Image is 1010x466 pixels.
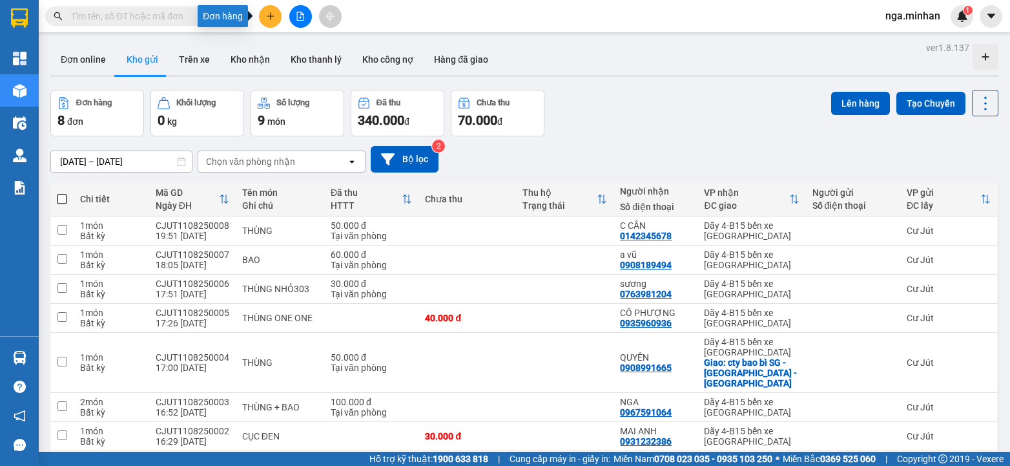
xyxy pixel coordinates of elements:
div: Trạng thái [522,200,597,211]
div: ĐC giao [704,200,788,211]
button: Lên hàng [831,92,890,115]
div: 1 món [80,279,143,289]
div: Tạo kho hàng mới [973,44,998,70]
input: Tìm tên, số ĐT hoặc mã đơn [71,9,223,23]
div: Bất kỳ [80,436,143,447]
div: 0142345678 [620,231,672,241]
span: Miền Bắc [783,452,876,466]
div: 30.000 đ [425,431,510,441]
div: Đơn hàng [76,98,112,107]
div: 0931232386 [620,436,672,447]
span: search [54,12,63,21]
span: plus [266,12,275,21]
div: 0908991665 [620,363,672,373]
div: Người nhận [620,186,691,196]
span: message [14,439,26,451]
span: aim [325,12,335,21]
div: CÔ PHƯỢNG [620,308,691,318]
div: 2 món [80,397,143,407]
div: Ghi chú [242,200,318,211]
div: THÙNG + BAO [242,402,318,412]
div: Chưa thu [425,194,510,204]
div: Dãy 4-B15 bến xe [GEOGRAPHIC_DATA] [704,249,799,270]
div: Tại văn phòng [331,260,412,270]
div: CJUT1108250005 [156,308,229,318]
div: Giao: cty bao bì SG - Tân Thạnh - Tân Phú [704,357,799,388]
div: Dãy 4-B15 bến xe [GEOGRAPHIC_DATA] [704,337,799,357]
div: 40.000 đ [425,313,510,323]
div: Cư Jút [907,431,991,441]
div: Cư Jút [907,255,991,265]
div: CJUT1108250007 [156,249,229,260]
div: Cư Jút [907,284,991,294]
div: HTTT [331,200,402,211]
button: plus [259,5,282,28]
strong: 0369 525 060 [820,454,876,464]
button: Tạo Chuyến [896,92,965,115]
div: 18:05 [DATE] [156,260,229,270]
div: Đã thu [331,187,402,198]
div: 50.000 đ [331,220,412,231]
div: 1 món [80,352,143,363]
div: sương [620,279,691,289]
span: 0 [158,112,165,128]
div: 30.000 đ [331,279,412,289]
div: 0908189494 [620,260,672,270]
div: 50.000 đ [331,352,412,363]
div: Dãy 4-B15 bến xe [GEOGRAPHIC_DATA] [704,220,799,241]
div: QUYÊN [620,352,691,363]
div: Cư Jút [907,313,991,323]
sup: 1 [964,6,973,15]
div: Bất kỳ [80,289,143,299]
span: đ [497,116,502,127]
span: | [498,452,500,466]
div: 100.000 đ [331,397,412,407]
input: Select a date range. [51,151,192,172]
img: warehouse-icon [13,351,26,365]
div: THÙNG [242,226,318,236]
div: ver 1.8.137 [926,41,969,55]
span: kg [167,116,177,127]
div: Dãy 4-B15 bến xe [GEOGRAPHIC_DATA] [704,279,799,299]
div: Cư Jút [907,402,991,412]
img: icon-new-feature [956,10,968,22]
button: Kho nhận [220,44,280,75]
div: VP nhận [704,187,788,198]
div: Bất kỳ [80,318,143,328]
div: Số điện thoại [812,200,894,211]
div: Chi tiết [80,194,143,204]
div: Tại văn phòng [331,407,412,418]
span: Hỗ trợ kỹ thuật: [369,452,488,466]
span: copyright [938,454,947,463]
div: Bất kỳ [80,407,143,418]
div: Thu hộ [522,187,597,198]
div: 60.000 đ [331,249,412,260]
div: Chọn văn phòng nhận [206,155,295,168]
div: THÙNG NHỎ303 [242,284,318,294]
div: Người gửi [812,187,894,198]
div: Dãy 4-B15 bến xe [GEOGRAPHIC_DATA] [704,426,799,447]
button: Kho gửi [116,44,169,75]
span: 340.000 [358,112,404,128]
span: 1 [965,6,970,15]
div: Tại văn phòng [331,363,412,373]
button: Khối lượng0kg [150,90,244,136]
sup: 2 [432,140,445,153]
button: Đơn hàng8đơn [50,90,144,136]
th: Toggle SortBy [900,182,997,217]
div: VP gửi [907,187,980,198]
div: Cư Jút [907,357,991,368]
span: 9 [258,112,265,128]
th: Toggle SortBy [324,182,418,217]
img: warehouse-icon [13,149,26,162]
span: đ [404,116,409,127]
div: CJUT1108250004 [156,352,229,363]
div: Dãy 4-B15 bến xe [GEOGRAPHIC_DATA] [704,308,799,328]
span: caret-down [985,10,997,22]
span: 8 [57,112,65,128]
div: Cư Jút [907,226,991,236]
div: 17:51 [DATE] [156,289,229,299]
button: Hàng đã giao [424,44,499,75]
div: Số lượng [276,98,309,107]
span: Miền Nam [613,452,772,466]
